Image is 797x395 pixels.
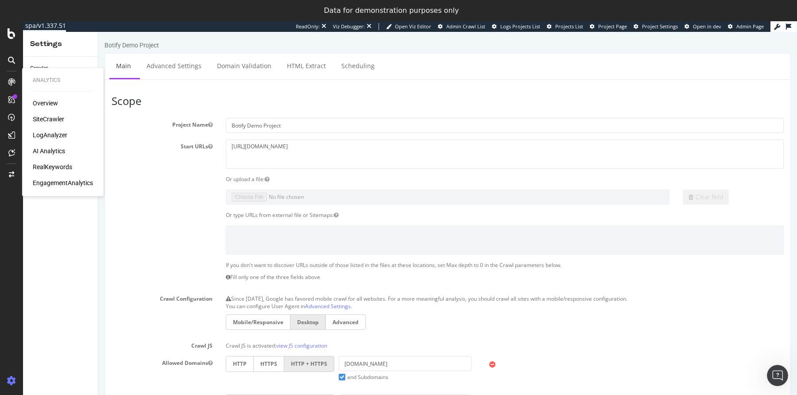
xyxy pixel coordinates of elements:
[685,23,721,30] a: Open in dev
[128,241,685,249] p: Fill only one of the three fields above
[30,64,92,73] a: Crawler
[736,23,764,30] span: Admin Page
[42,22,110,46] a: Advanced Settings
[112,22,180,46] a: Domain Validation
[386,23,431,30] a: Open Viz Editor
[33,77,93,84] div: Analytics
[128,307,685,318] p: Crawl JS is activated:
[155,363,186,378] label: HTTPS
[693,23,721,30] span: Open in dev
[228,283,267,298] label: Advanced
[33,147,65,155] a: AI Analytics
[110,111,114,118] button: Start URLs
[30,64,48,73] div: Crawler
[333,23,365,30] div: Viz Debugger:
[121,143,692,151] div: Or upload a file:
[178,310,229,318] a: view JS configuration
[555,23,583,30] span: Projects List
[33,99,58,108] a: Overview
[23,21,66,32] a: spa/v1.337.51
[240,341,290,349] label: and Subdomains
[128,260,685,271] p: Since [DATE], Google has favored mobile crawl for all websites. For a more meaningful analysis, y...
[6,9,61,18] div: Botify Demo Project
[128,229,685,237] p: If you don't want to discover URLs outside of those listed in the files at these locations, set M...
[207,271,252,278] a: Advanced Settings
[155,324,186,340] label: HTTPS
[110,89,114,97] button: Project Name
[23,21,66,30] div: spa/v1.337.51
[182,22,234,46] a: HTML Extract
[296,23,320,30] div: ReadOnly:
[7,260,121,271] label: Crawl Configuration
[110,327,114,335] button: Allowed Domains
[324,6,459,15] div: Data for demonstration purposes only
[7,86,121,97] label: Project Name
[11,22,39,46] a: Main
[186,324,236,340] label: HTTP + HTTPS
[128,271,685,278] p: You can configure User Agent in .
[128,283,192,298] label: Mobile/Responsive
[500,23,540,30] span: Logs Projects List
[7,108,121,118] label: Start URLs
[236,22,283,46] a: Scheduling
[634,23,678,30] a: Project Settings
[13,63,685,75] h3: Scope
[438,23,485,30] a: Admin Crawl List
[767,365,788,386] iframe: Intercom live chat
[186,363,236,378] label: HTTP + HTTPS
[33,163,72,171] a: RealKeywords
[192,283,228,298] label: Desktop
[728,23,764,30] a: Admin Page
[492,23,540,30] a: Logs Projects List
[33,131,67,139] a: LogAnalyzer
[121,179,692,187] div: Or type URLs from external file or Sitemaps:
[446,23,485,30] span: Admin Crawl List
[590,23,627,30] a: Project Page
[240,380,290,387] label: and Subdomains
[7,324,121,335] label: Allowed Domains
[395,23,431,30] span: Open Viz Editor
[642,23,678,30] span: Project Settings
[33,178,93,187] a: EngagementAnalytics
[598,23,627,30] span: Project Page
[547,23,583,30] a: Projects List
[128,363,155,378] label: HTTP
[128,324,155,340] label: HTTP
[30,39,91,49] div: Settings
[33,115,64,124] a: SiteCrawler
[7,307,121,318] label: Crawl JS
[128,108,685,136] textarea: [URL][DOMAIN_NAME]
